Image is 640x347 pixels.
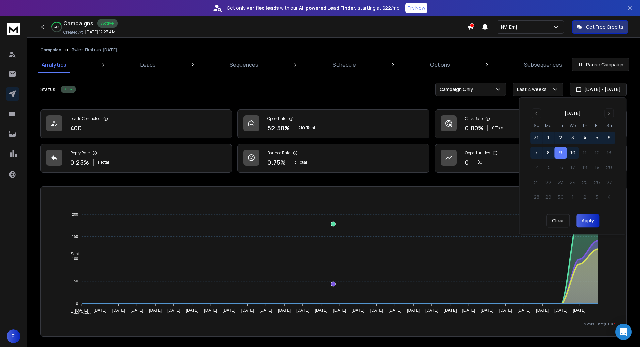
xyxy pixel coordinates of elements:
button: 5 [591,132,603,144]
tspan: [DATE] [296,308,309,313]
button: 4 [579,132,591,144]
a: Opportunities0$0 [435,144,627,173]
p: Subsequences [524,61,562,69]
p: Leads [140,61,156,69]
tspan: 0 [76,302,78,306]
button: 31 [530,132,542,144]
tspan: [DATE] [94,308,106,313]
a: Subsequences [520,57,566,73]
p: Try Now [407,5,425,11]
button: E [7,329,20,343]
button: Apply [576,214,599,228]
a: Sequences [226,57,262,73]
tspan: [DATE] [333,308,346,313]
button: Clear [546,214,570,228]
p: Options [430,61,450,69]
tspan: [DATE] [518,308,531,313]
div: Active [61,86,76,93]
p: Opportunities [465,150,490,156]
a: Leads Contacted400 [40,109,232,138]
tspan: [DATE] [573,308,586,313]
button: 7 [530,147,542,159]
p: 41 % [54,25,59,29]
p: 400 [70,123,82,133]
a: Reply Rate0.25%1Total [40,144,232,173]
tspan: [DATE] [131,308,143,313]
tspan: [DATE] [554,308,567,313]
span: 210 [298,125,305,131]
button: 9 [554,147,567,159]
p: Bounce Rate [267,150,290,156]
p: 0.75 % [267,158,286,167]
tspan: [DATE] [149,308,162,313]
button: 8 [542,147,554,159]
th: Thursday [579,122,591,129]
p: Open Rate [267,116,286,121]
div: [DATE] [565,110,581,117]
span: 3 [294,160,297,165]
tspan: [DATE] [204,308,217,313]
tspan: 50 [74,279,78,283]
button: Campaign [40,47,61,53]
tspan: [DATE] [112,308,125,313]
p: Click Rate [465,116,483,121]
tspan: [DATE] [536,308,549,313]
p: 0 [465,158,469,167]
span: 1 [98,160,99,165]
a: Click Rate0.00%0 Total [435,109,627,138]
p: Reply Rate [70,150,90,156]
button: 10 [567,147,579,159]
button: 2 [554,132,567,144]
tspan: [DATE] [315,308,328,313]
button: 3 [567,132,579,144]
th: Tuesday [554,122,567,129]
button: Get Free Credits [572,20,628,34]
a: Analytics [38,57,70,73]
p: NV-Emj [501,24,520,30]
p: Last 4 weeks [517,86,549,93]
a: Schedule [329,57,360,73]
span: Sent [66,252,79,256]
tspan: 200 [72,212,78,216]
img: logo [7,23,20,35]
p: [DATE] 12:23 AM [85,29,116,35]
p: Sequences [230,61,258,69]
span: Total [100,160,109,165]
p: Leads Contacted [70,116,101,121]
tspan: [DATE] [444,308,457,313]
tspan: [DATE] [186,308,199,313]
span: Total [298,160,307,165]
tspan: [DATE] [462,308,475,313]
th: Wednesday [567,122,579,129]
span: Total [306,125,315,131]
tspan: 100 [72,257,78,261]
p: 3wins-First run-[DATE] [72,47,117,53]
button: 6 [603,132,615,144]
tspan: [DATE] [260,308,273,313]
a: Open Rate52.50%210Total [237,109,429,138]
p: 0.25 % [70,158,89,167]
tspan: [DATE] [278,308,291,313]
button: Go to previous month [532,108,541,118]
p: 0 Total [492,125,504,131]
th: Monday [542,122,554,129]
tspan: 150 [72,234,78,239]
p: Analytics [42,61,66,69]
strong: verified leads [247,5,279,11]
button: Try Now [405,3,427,13]
tspan: [DATE] [481,308,493,313]
p: Created At: [63,30,84,35]
p: Campaign Only [440,86,476,93]
a: Leads [136,57,160,73]
tspan: [DATE] [75,308,88,313]
button: Pause Campaign [572,58,629,71]
h1: Campaigns [63,19,93,27]
p: 52.50 % [267,123,290,133]
p: $ 0 [477,160,482,165]
tspan: [DATE] [370,308,383,313]
div: Active [97,19,118,28]
strong: AI-powered Lead Finder, [299,5,356,11]
span: Total Opens [66,312,92,316]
